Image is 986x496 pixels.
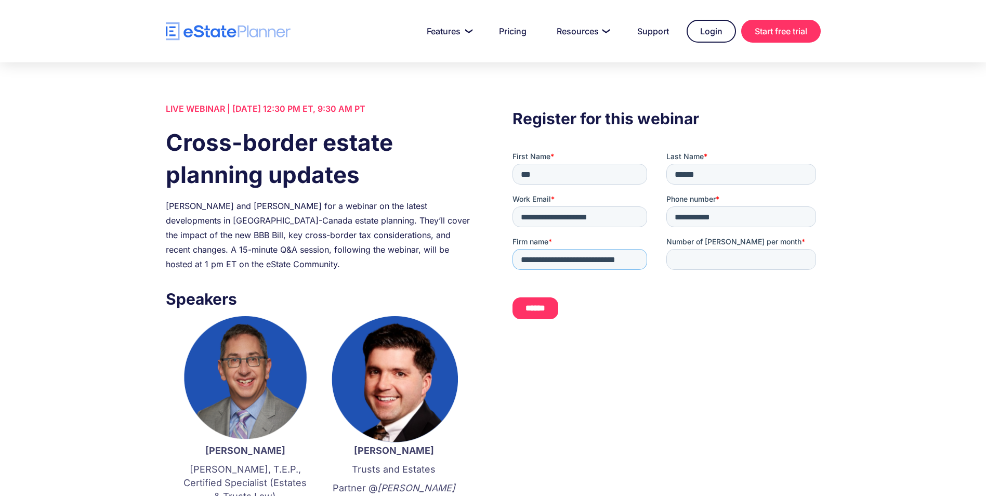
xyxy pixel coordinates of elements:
[166,101,474,116] div: LIVE WEBINAR | [DATE] 12:30 PM ET, 9:30 AM PT
[166,199,474,271] div: [PERSON_NAME] and [PERSON_NAME] for a webinar on the latest developments in [GEOGRAPHIC_DATA]-Can...
[512,151,820,328] iframe: Form 0
[166,22,291,41] a: home
[330,463,458,476] p: Trusts and Estates
[166,287,474,311] h3: Speakers
[205,445,285,456] strong: [PERSON_NAME]
[687,20,736,43] a: Login
[414,21,481,42] a: Features
[166,126,474,191] h1: Cross-border estate planning updates
[487,21,539,42] a: Pricing
[544,21,620,42] a: Resources
[512,107,820,130] h3: Register for this webinar
[625,21,681,42] a: Support
[741,20,821,43] a: Start free trial
[354,445,434,456] strong: [PERSON_NAME]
